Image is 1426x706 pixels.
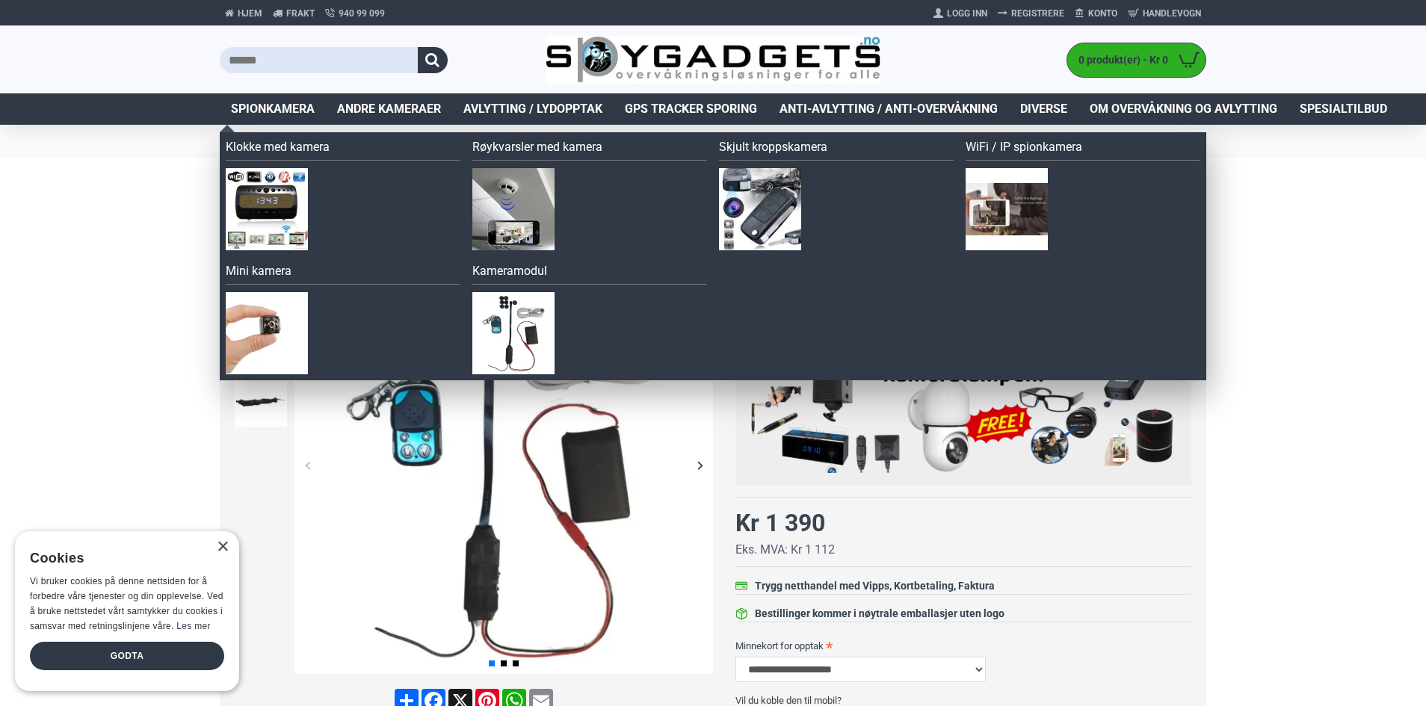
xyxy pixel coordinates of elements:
[513,660,519,666] span: Go to slide 3
[337,100,441,118] span: Andre kameraer
[238,7,262,20] span: Hjem
[1067,52,1172,68] span: 0 produkt(er) - Kr 0
[286,7,315,20] span: Frakt
[1143,7,1201,20] span: Handlevogn
[1020,100,1067,118] span: Diverse
[501,660,507,666] span: Go to slide 2
[1078,93,1288,125] a: Om overvåkning og avlytting
[30,642,224,670] div: Godta
[755,606,1004,622] div: Bestillinger kommer i nøytrale emballasjer uten logo
[546,36,881,84] img: SpyGadgets.no
[30,542,214,575] div: Cookies
[489,660,495,666] span: Go to slide 1
[294,256,713,674] img: Minikamera for skjult innbygging - SpyGadgets.no
[176,621,210,631] a: Les mer, opens a new window
[235,375,287,427] img: Minikamera for skjult innbygging - SpyGadgets.no
[625,100,757,118] span: GPS Tracker Sporing
[472,292,555,374] img: Kameramodul
[966,168,1048,250] img: WiFi / IP spionkamera
[326,93,452,125] a: Andre kameraer
[294,452,321,478] div: Previous slide
[226,262,460,285] a: Mini kamera
[463,100,602,118] span: Avlytting / Lydopptak
[226,292,308,374] img: Mini kamera
[220,93,326,125] a: Spionkamera
[735,505,825,541] div: Kr 1 390
[1288,93,1398,125] a: Spesialtilbud
[30,576,223,631] span: Vi bruker cookies på denne nettsiden for å forbedre våre tjenester og din opplevelse. Ved å bruke...
[217,542,228,553] div: Close
[755,578,995,594] div: Trygg netthandel med Vipps, Kortbetaling, Faktura
[1069,1,1123,25] a: Konto
[226,138,460,161] a: Klokke med kamera
[768,93,1009,125] a: Anti-avlytting / Anti-overvåkning
[687,452,713,478] div: Next slide
[614,93,768,125] a: GPS Tracker Sporing
[1090,100,1277,118] span: Om overvåkning og avlytting
[1088,7,1117,20] span: Konto
[780,100,998,118] span: Anti-avlytting / Anti-overvåkning
[1300,100,1387,118] span: Spesialtilbud
[928,1,993,25] a: Logg Inn
[1011,7,1064,20] span: Registrere
[472,138,707,161] a: Røykvarsler med kamera
[231,100,315,118] span: Spionkamera
[226,168,308,250] img: Klokke med kamera
[1067,43,1206,77] a: 0 produkt(er) - Kr 0
[452,93,614,125] a: Avlytting / Lydopptak
[472,262,707,285] a: Kameramodul
[947,7,987,20] span: Logg Inn
[966,138,1200,161] a: WiFi / IP spionkamera
[339,7,385,20] span: 940 99 099
[472,168,555,250] img: Røykvarsler med kamera
[993,1,1069,25] a: Registrere
[1009,93,1078,125] a: Diverse
[719,138,954,161] a: Skjult kroppskamera
[719,168,801,250] img: Skjult kroppskamera
[747,329,1180,473] img: Kjøp 2 skjulte kameraer – Få med gratis kameralampe!
[735,634,1191,657] label: Minnekort for opptak
[1123,1,1206,25] a: Handlevogn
